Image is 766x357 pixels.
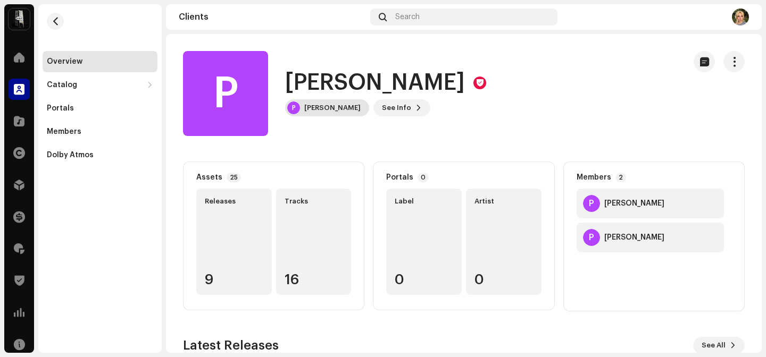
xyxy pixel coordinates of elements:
span: Search [395,13,420,21]
re-m-nav-item: Portals [43,98,157,119]
re-m-nav-item: Overview [43,51,157,72]
re-m-nav-item: Members [43,121,157,142]
p-badge: 25 [227,173,241,182]
div: Overview [47,57,82,66]
div: Assets [196,173,222,182]
div: Tracks [285,197,343,206]
div: Dolby Atmos [47,151,94,159]
div: Releases [205,197,263,206]
div: Label [395,197,453,206]
div: Clients [179,13,366,21]
div: Members [577,173,611,182]
div: P [183,51,268,136]
div: Portals [386,173,413,182]
div: Peri Rae [604,233,664,242]
div: Artist [474,197,533,206]
div: Catalog [47,81,77,89]
button: See All [693,337,745,354]
p-badge: 2 [615,173,626,182]
p-badge: 0 [418,173,429,182]
div: Members [47,127,81,136]
img: 97d9e39f-a413-4436-b4fd-58052114bc5d [732,8,749,25]
div: P [287,101,300,114]
span: See All [702,335,726,356]
div: [PERSON_NAME] [304,104,361,112]
img: 28cd5e4f-d8b3-4e3e-9048-38ae6d8d791a [9,8,30,30]
div: P [583,195,600,212]
div: Peri Rae [604,199,664,208]
div: Portals [47,104,74,113]
re-m-nav-dropdown: Catalog [43,74,157,96]
button: See Info [373,99,430,116]
span: See Info [382,97,411,118]
h3: Latest Releases [183,337,279,354]
re-m-nav-item: Dolby Atmos [43,144,157,166]
div: P [583,229,600,246]
h1: [PERSON_NAME] [285,71,465,95]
